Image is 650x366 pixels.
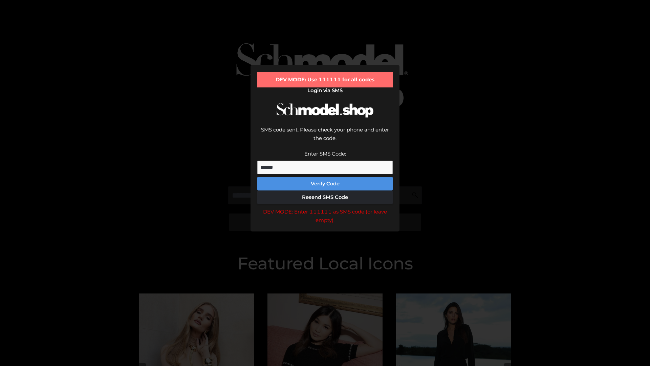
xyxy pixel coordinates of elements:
label: Enter SMS Code: [304,150,346,157]
h2: Login via SMS [257,87,393,94]
div: DEV MODE: Use 111111 for all codes [257,72,393,87]
div: DEV MODE: Enter 111111 as SMS code (or leave empty). [257,207,393,225]
img: Schmodel Logo [274,97,376,124]
button: Verify Code [257,177,393,190]
button: Resend SMS Code [257,190,393,204]
div: SMS code sent. Please check your phone and enter the code. [257,125,393,149]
